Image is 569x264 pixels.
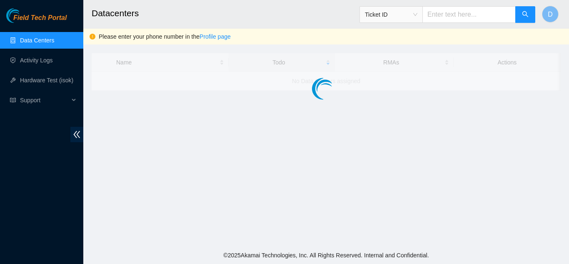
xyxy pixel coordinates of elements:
[515,6,535,23] button: search
[90,34,95,39] span: exclamation-circle
[20,37,54,44] a: Data Centers
[6,8,42,23] img: Akamai Technologies
[10,97,16,103] span: read
[200,33,231,40] a: Profile page
[20,57,53,64] a: Activity Logs
[6,15,67,26] a: Akamai TechnologiesField Tech Portal
[20,77,73,84] a: Hardware Test (isok)
[99,32,563,41] div: Please enter your phone number in the
[13,14,67,22] span: Field Tech Portal
[70,127,83,142] span: double-left
[548,9,553,20] span: D
[542,6,559,22] button: D
[422,6,516,23] input: Enter text here...
[20,92,69,109] span: Support
[522,11,529,19] span: search
[365,8,417,21] span: Ticket ID
[83,247,569,264] footer: © 2025 Akamai Technologies, Inc. All Rights Reserved. Internal and Confidential.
